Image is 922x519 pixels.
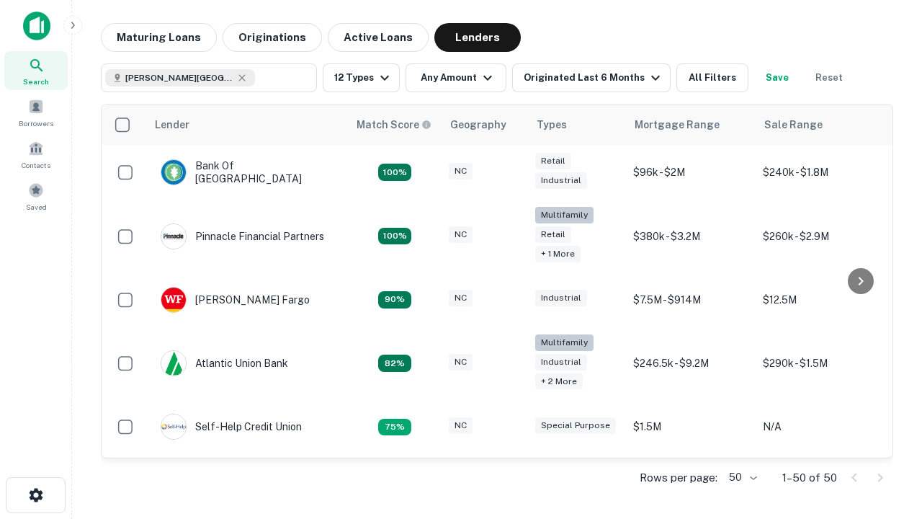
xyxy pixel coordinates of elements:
div: NC [449,226,473,243]
td: $290k - $1.5M [756,327,885,400]
div: Matching Properties: 11, hasApolloMatch: undefined [378,355,411,372]
a: Borrowers [4,93,68,132]
p: Rows per page: [640,469,717,487]
div: Pinnacle Financial Partners [161,223,324,249]
div: Capitalize uses an advanced AI algorithm to match your search with the best lender. The match sco... [357,117,431,133]
td: $12.5M [756,272,885,327]
div: Originated Last 6 Months [524,69,664,86]
span: Borrowers [19,117,53,129]
div: Matching Properties: 14, hasApolloMatch: undefined [378,164,411,181]
img: picture [161,224,186,249]
span: [PERSON_NAME][GEOGRAPHIC_DATA], [GEOGRAPHIC_DATA] [125,71,233,84]
div: Sale Range [764,116,823,133]
p: 1–50 of 50 [782,469,837,487]
div: Matching Properties: 24, hasApolloMatch: undefined [378,228,411,245]
div: Atlantic Union Bank [161,350,288,376]
button: 12 Types [323,63,400,92]
span: Saved [26,201,47,213]
div: Matching Properties: 10, hasApolloMatch: undefined [378,419,411,436]
button: Active Loans [328,23,429,52]
div: Industrial [535,172,587,189]
div: NC [449,163,473,179]
div: Types [537,116,567,133]
button: Any Amount [406,63,506,92]
div: Special Purpose [535,417,616,434]
div: Lender [155,116,189,133]
td: $240k - $1.8M [756,145,885,200]
div: Multifamily [535,334,594,351]
div: NC [449,417,473,434]
button: Save your search to get updates of matches that match your search criteria. [754,63,800,92]
img: picture [161,414,186,439]
th: Mortgage Range [626,105,756,145]
th: Capitalize uses an advanced AI algorithm to match your search with the best lender. The match sco... [348,105,442,145]
td: $380k - $3.2M [626,200,756,272]
div: Bank Of [GEOGRAPHIC_DATA] [161,159,334,185]
iframe: Chat Widget [850,358,922,427]
th: Types [528,105,626,145]
div: + 1 more [535,246,581,262]
div: Industrial [535,290,587,306]
th: Sale Range [756,105,885,145]
span: Search [23,76,49,87]
td: $96k - $2M [626,145,756,200]
th: Geography [442,105,528,145]
div: Self-help Credit Union [161,414,302,440]
button: Reset [806,63,852,92]
div: 50 [723,467,759,488]
th: Lender [146,105,348,145]
td: N/A [756,399,885,454]
div: Industrial [535,354,587,371]
div: NC [449,290,473,306]
h6: Match Score [357,117,429,133]
img: picture [161,351,186,376]
td: $7.5M - $914M [626,272,756,327]
div: Mortgage Range [635,116,720,133]
a: Search [4,51,68,90]
button: All Filters [676,63,748,92]
div: Matching Properties: 12, hasApolloMatch: undefined [378,291,411,309]
img: capitalize-icon.png [23,12,50,40]
td: $1.5M [626,399,756,454]
button: Maturing Loans [101,23,217,52]
div: Retail [535,153,571,169]
img: picture [161,160,186,185]
a: Contacts [4,135,68,174]
td: $246.5k - $9.2M [626,327,756,400]
span: Contacts [22,159,50,171]
div: [PERSON_NAME] Fargo [161,287,310,313]
button: Lenders [434,23,521,52]
button: Originated Last 6 Months [512,63,671,92]
button: Originations [223,23,322,52]
img: picture [161,288,186,312]
div: Multifamily [535,207,594,223]
div: NC [449,354,473,371]
div: Geography [450,116,506,133]
div: Retail [535,226,571,243]
div: + 2 more [535,373,583,390]
td: $260k - $2.9M [756,200,885,272]
a: Saved [4,177,68,216]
